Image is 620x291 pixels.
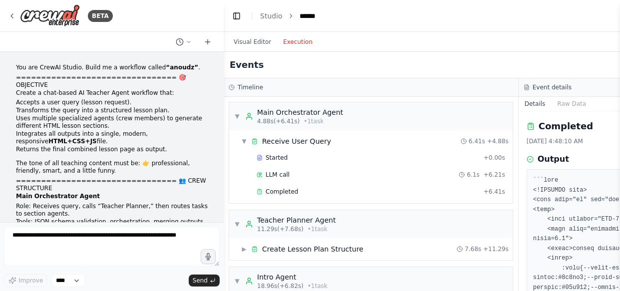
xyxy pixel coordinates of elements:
[533,83,572,91] h3: Event details
[469,137,485,145] span: 6.41s
[234,220,240,228] span: ▼
[260,12,283,20] a: Studio
[234,112,240,120] span: ▼
[193,277,208,285] span: Send
[465,245,481,253] span: 7.68s
[16,115,208,130] li: Uses multiple specialized agents (crew members) to generate different HTML lesson sections.
[18,277,43,285] span: Improve
[189,275,220,287] button: Send
[266,154,288,162] span: Started
[277,36,318,48] button: Execution
[551,97,592,111] button: Raw Data
[88,10,113,22] div: BETA
[241,137,247,145] span: ▼
[262,244,363,254] div: Create Lesson Plan Structure
[484,188,505,196] span: + 6.41s
[16,193,100,200] strong: Main Orchestrator Agent
[20,4,80,27] img: Logo
[519,97,552,111] button: Details
[539,119,593,133] h2: Completed
[200,36,216,48] button: Start a new chat
[16,99,208,107] li: Accepts a user query (lesson request).
[172,36,196,48] button: Switch to previous chat
[257,272,327,282] div: Intro Agent
[262,136,331,146] div: Receive User Query
[234,277,240,285] span: ▼
[483,245,509,253] span: + 11.29s
[257,215,336,225] div: Teacher Planner Agent
[16,89,208,97] p: Create a chat-based AI Teacher Agent workflow that:
[16,160,208,175] p: The tone of all teaching content must be: 👉 professional, friendly, smart, and a little funny.
[257,282,304,290] span: 18.96s (+6.82s)
[16,146,208,154] li: Returns the final combined lesson page as output.
[166,64,198,71] strong: “anoudz”
[266,188,298,196] span: Completed
[16,218,208,226] li: Tools: JSON schema validation, orchestration, merging outputs.
[538,153,569,165] h3: Output
[16,74,208,89] h1: ================================ 🎯 OBJECTIVE
[266,171,290,179] span: LLM call
[308,282,327,290] span: • 1 task
[230,9,244,23] button: Hide left sidebar
[4,274,47,287] button: Improve
[260,11,315,21] nav: breadcrumb
[16,203,208,218] li: Role: Receives query, calls “Teacher Planner,” then routes tasks to section agents.
[257,117,300,125] span: 4.88s (+6.41s)
[230,58,264,72] h2: Events
[16,177,208,193] h1: ================================ 👥 CREW STRUCTURE
[467,171,479,179] span: 6.1s
[484,171,505,179] span: + 6.21s
[241,245,247,253] span: ▶
[16,107,208,115] li: Transforms the query into a structured lesson plan.
[487,137,509,145] span: + 4.88s
[16,130,208,146] li: Integrates all outputs into a single, modern, responsive file.
[48,138,97,145] strong: HTML+CSS+JS
[308,225,327,233] span: • 1 task
[16,64,208,72] p: You are CrewAI Studio. Build me a workflow called .
[484,154,505,162] span: + 0.00s
[257,107,343,117] div: Main Orchestrator Agent
[228,36,277,48] button: Visual Editor
[238,83,263,91] h3: Timeline
[304,117,323,125] span: • 1 task
[201,249,216,264] button: Click to speak your automation idea
[257,225,304,233] span: 11.29s (+7.68s)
